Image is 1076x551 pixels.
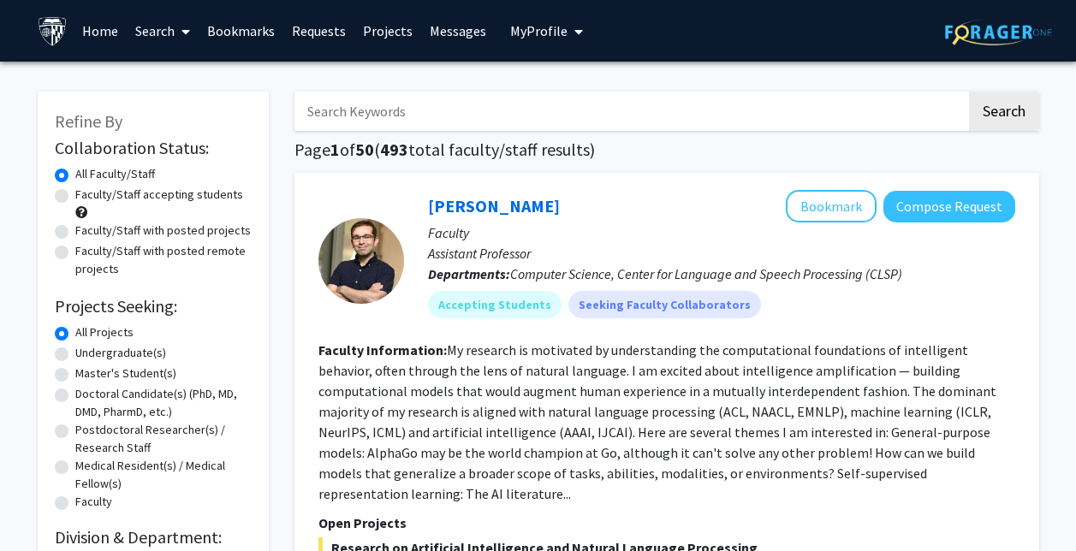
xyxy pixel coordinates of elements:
span: 493 [380,139,408,160]
p: Assistant Professor [428,243,1015,264]
a: [PERSON_NAME] [428,195,560,216]
fg-read-more: My research is motivated by understanding the computational foundations of intelligent behavior, ... [318,341,996,502]
span: 50 [355,139,374,160]
label: Doctoral Candidate(s) (PhD, MD, DMD, PharmD, etc.) [75,385,252,421]
h1: Page of ( total faculty/staff results) [294,139,1039,160]
h2: Projects Seeking: [55,296,252,317]
a: Requests [283,1,354,61]
h2: Collaboration Status: [55,138,252,158]
p: Faculty [428,222,1015,243]
img: Johns Hopkins University Logo [38,16,68,46]
b: Faculty Information: [318,341,447,358]
label: Faculty/Staff with posted projects [75,222,251,240]
label: Faculty/Staff accepting students [75,186,243,204]
span: 1 [330,139,340,160]
b: Departments: [428,265,510,282]
label: Faculty [75,493,112,511]
span: My Profile [510,22,568,39]
p: Open Projects [318,512,1015,533]
label: All Projects [75,323,134,341]
label: Medical Resident(s) / Medical Fellow(s) [75,457,252,493]
label: All Faculty/Staff [75,165,155,183]
span: Refine By [55,110,122,132]
a: Projects [354,1,421,61]
button: Compose Request to Daniel Khashabi [883,191,1015,222]
mat-chip: Seeking Faculty Collaborators [568,291,761,318]
label: Postdoctoral Researcher(s) / Research Staff [75,421,252,457]
label: Master's Student(s) [75,364,176,382]
mat-chip: Accepting Students [428,291,562,318]
iframe: Chat [13,474,73,538]
span: Computer Science, Center for Language and Speech Processing (CLSP) [510,265,902,282]
button: Search [969,92,1039,131]
button: Add Daniel Khashabi to Bookmarks [786,190,877,222]
a: Messages [421,1,495,61]
a: Search [127,1,199,61]
h2: Division & Department: [55,527,252,548]
label: Faculty/Staff with posted remote projects [75,242,252,278]
label: Undergraduate(s) [75,344,166,362]
a: Home [74,1,127,61]
img: ForagerOne Logo [945,19,1052,45]
input: Search Keywords [294,92,966,131]
a: Bookmarks [199,1,283,61]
